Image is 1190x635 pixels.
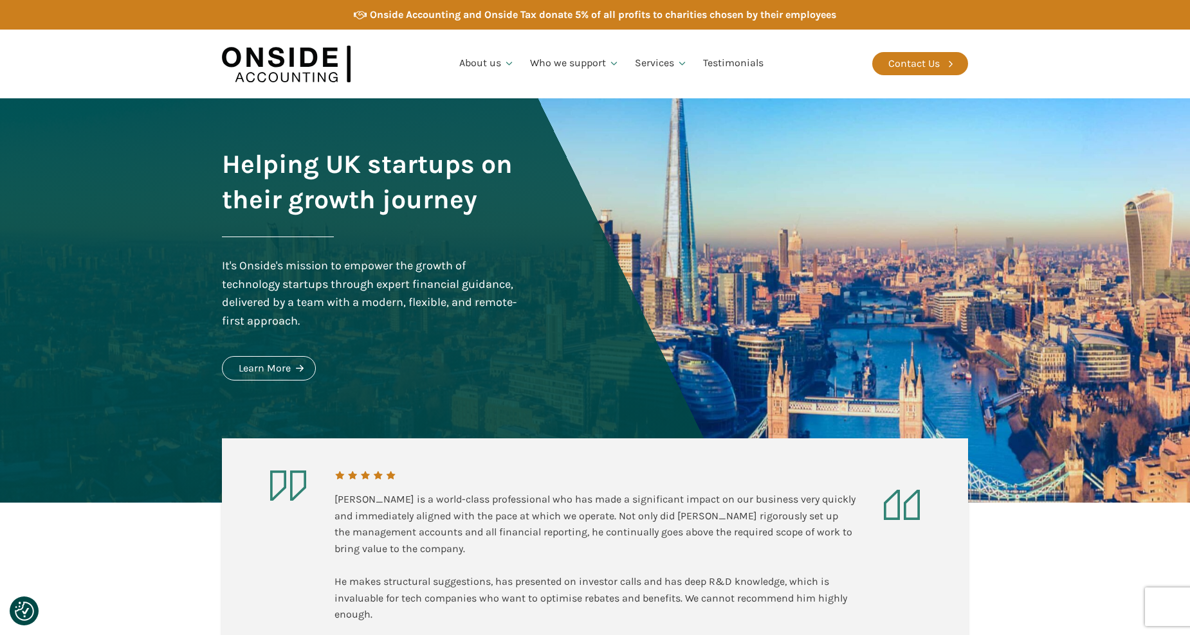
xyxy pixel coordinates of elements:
[15,602,34,621] img: Revisit consent button
[627,42,695,85] a: Services
[370,6,836,23] div: Onside Accounting and Onside Tax donate 5% of all profits to charities chosen by their employees
[695,42,771,85] a: Testimonials
[222,39,351,89] img: Onside Accounting
[334,491,856,623] div: [PERSON_NAME] is a world-class professional who has made a significant impact on our business ver...
[15,602,34,621] button: Consent Preferences
[222,147,520,217] h1: Helping UK startups on their growth journey
[888,55,940,72] div: Contact Us
[872,52,968,75] a: Contact Us
[522,42,627,85] a: Who we support
[452,42,522,85] a: About us
[222,356,316,380] a: Learn More
[239,360,291,377] div: Learn More
[222,256,520,330] div: It's Onside's mission to empower the growth of technology startups through expert financial guida...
